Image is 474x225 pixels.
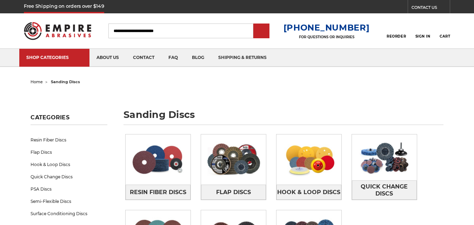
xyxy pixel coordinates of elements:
a: Flap Discs [31,146,107,158]
img: Flap Discs [201,137,266,183]
a: contact [126,49,161,67]
a: [PHONE_NUMBER] [283,22,370,33]
input: Submit [254,24,268,38]
img: Empire Abrasives [24,18,91,44]
a: Surface Conditioning Discs [31,207,107,220]
p: FOR QUESTIONS OR INQUIRIES [283,35,370,39]
div: SHOP CATEGORIES [26,55,82,60]
a: CONTACT US [412,4,450,13]
a: Quick Change Discs [31,171,107,183]
h5: Categories [31,114,107,125]
span: Cart [440,34,450,39]
a: PSA Discs [31,183,107,195]
span: sanding discs [51,79,80,84]
a: Flap Discs [201,185,266,200]
a: Resin Fiber Discs [31,134,107,146]
a: Resin Fiber Discs [126,185,191,200]
span: Hook & Loop Discs [277,186,340,198]
a: Cart [440,23,450,39]
a: Hook & Loop Discs [276,185,341,200]
a: blog [185,49,211,67]
a: Semi-Flexible Discs [31,195,107,207]
img: Hook & Loop Discs [276,137,341,183]
a: about us [89,49,126,67]
a: Hook & Loop Discs [31,158,107,171]
a: home [31,79,43,84]
span: Reorder [387,34,406,39]
span: Quick Change Discs [352,181,416,200]
img: Quick Change Discs [352,134,417,180]
span: Sign In [415,34,430,39]
a: Quick Change Discs [352,180,417,200]
span: Resin Fiber Discs [130,186,186,198]
span: Flap Discs [216,186,251,198]
a: shipping & returns [211,49,274,67]
a: faq [161,49,185,67]
img: Resin Fiber Discs [126,137,191,183]
h1: sanding discs [123,110,443,125]
a: Reorder [387,23,406,38]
